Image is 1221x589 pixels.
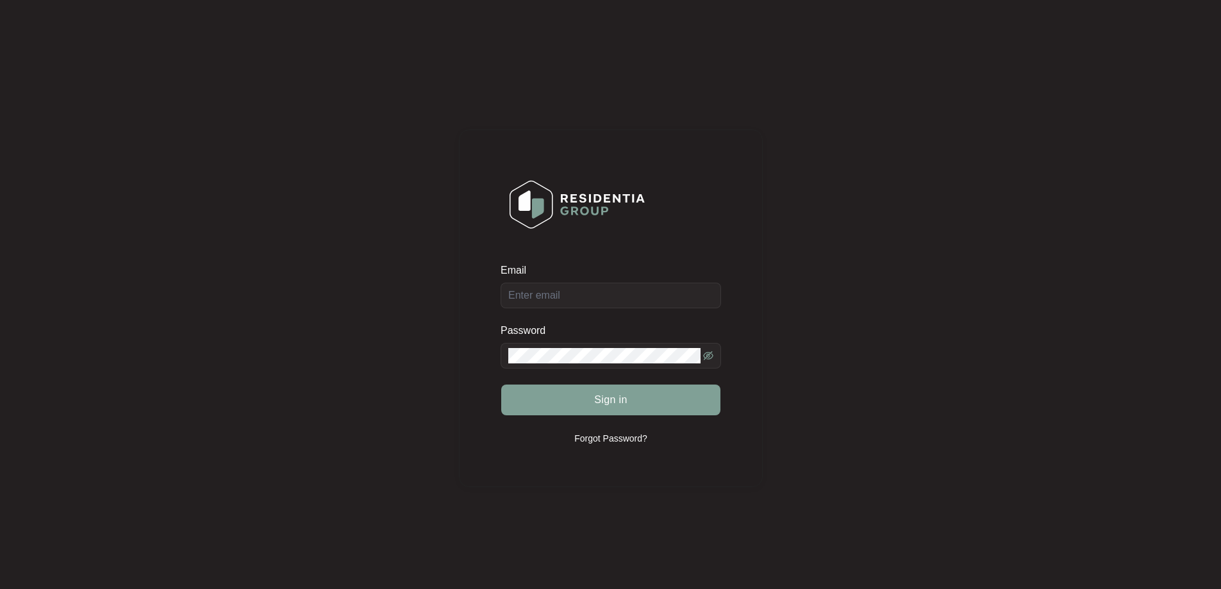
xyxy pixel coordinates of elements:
[501,324,555,337] label: Password
[508,348,701,363] input: Password
[501,385,720,415] button: Sign in
[703,351,713,361] span: eye-invisible
[594,392,627,408] span: Sign in
[501,172,653,237] img: Login Logo
[574,432,647,445] p: Forgot Password?
[501,264,535,277] label: Email
[501,283,721,308] input: Email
